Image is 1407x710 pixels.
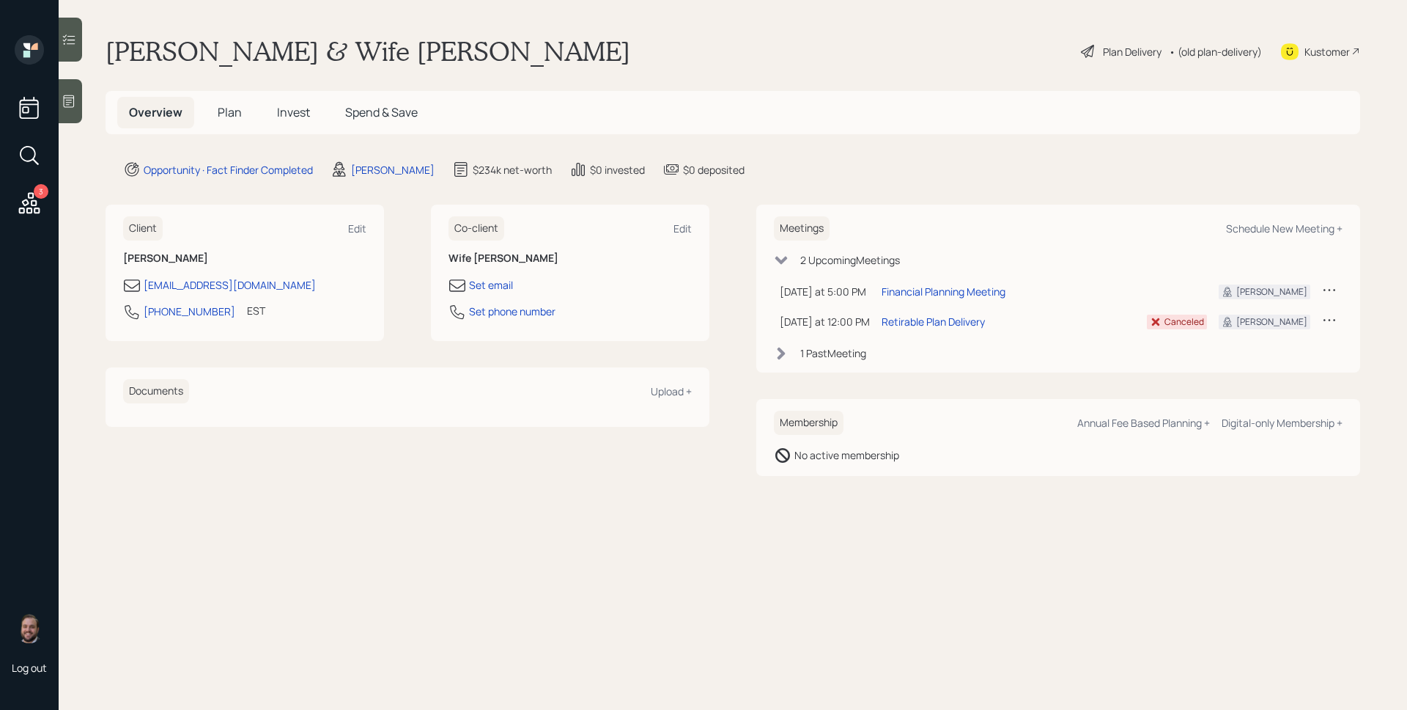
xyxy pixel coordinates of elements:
h6: [PERSON_NAME] [123,252,366,265]
div: $0 deposited [683,162,745,177]
span: Plan [218,104,242,120]
div: Set email [469,277,513,293]
div: Digital-only Membership + [1222,416,1343,430]
span: Overview [129,104,182,120]
div: [PERSON_NAME] [1236,285,1307,299]
div: • (old plan-delivery) [1169,44,1262,59]
div: $0 invested [590,162,645,177]
div: EST [247,303,265,318]
div: Edit [673,222,692,235]
h1: [PERSON_NAME] & Wife [PERSON_NAME] [106,35,630,67]
h6: Documents [123,379,189,403]
span: Spend & Save [345,104,418,120]
div: 1 Past Meeting [800,345,866,361]
div: [PHONE_NUMBER] [144,304,235,319]
div: Plan Delivery [1103,44,1162,59]
div: Retirable Plan Delivery [882,314,985,329]
div: Set phone number [469,304,555,319]
div: Log out [12,661,47,675]
div: Upload + [651,384,692,398]
h6: Meetings [774,216,830,241]
h6: Wife [PERSON_NAME] [448,252,692,265]
img: james-distasi-headshot.png [15,614,44,643]
h6: Co-client [448,216,504,241]
span: Invest [277,104,310,120]
div: Canceled [1164,315,1204,329]
div: [PERSON_NAME] [351,162,435,177]
div: $234k net-worth [473,162,552,177]
div: [EMAIL_ADDRESS][DOMAIN_NAME] [144,277,316,293]
div: Schedule New Meeting + [1226,222,1343,235]
div: [DATE] at 12:00 PM [780,314,870,329]
div: 3 [34,184,48,199]
div: 2 Upcoming Meeting s [800,252,900,268]
div: [PERSON_NAME] [1236,315,1307,329]
div: No active membership [794,447,899,463]
h6: Membership [774,411,843,435]
div: [DATE] at 5:00 PM [780,284,870,299]
div: Annual Fee Based Planning + [1077,416,1210,430]
div: Edit [348,222,366,235]
div: Opportunity · Fact Finder Completed [144,162,313,177]
div: Financial Planning Meeting [882,284,1005,299]
div: Kustomer [1304,44,1350,59]
h6: Client [123,216,163,241]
